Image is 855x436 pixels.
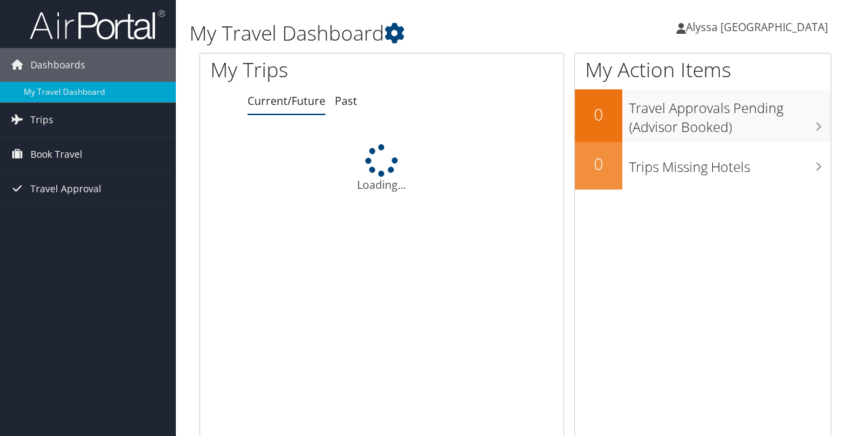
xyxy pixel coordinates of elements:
span: Travel Approval [30,172,101,206]
h3: Trips Missing Hotels [629,151,831,177]
h1: My Trips [210,56,402,84]
span: Alyssa [GEOGRAPHIC_DATA] [686,20,828,35]
h2: 0 [575,103,622,126]
a: 0Trips Missing Hotels [575,142,831,190]
a: Alyssa [GEOGRAPHIC_DATA] [676,7,841,47]
span: Trips [30,103,53,137]
a: Current/Future [248,93,325,108]
a: Past [335,93,357,108]
h1: My Action Items [575,56,831,84]
a: 0Travel Approvals Pending (Advisor Booked) [575,89,831,141]
span: Book Travel [30,137,83,171]
img: airportal-logo.png [30,9,165,41]
h3: Travel Approvals Pending (Advisor Booked) [629,92,831,137]
span: Dashboards [30,48,85,82]
h1: My Travel Dashboard [189,19,624,47]
h2: 0 [575,152,622,175]
div: Loading... [200,144,563,193]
